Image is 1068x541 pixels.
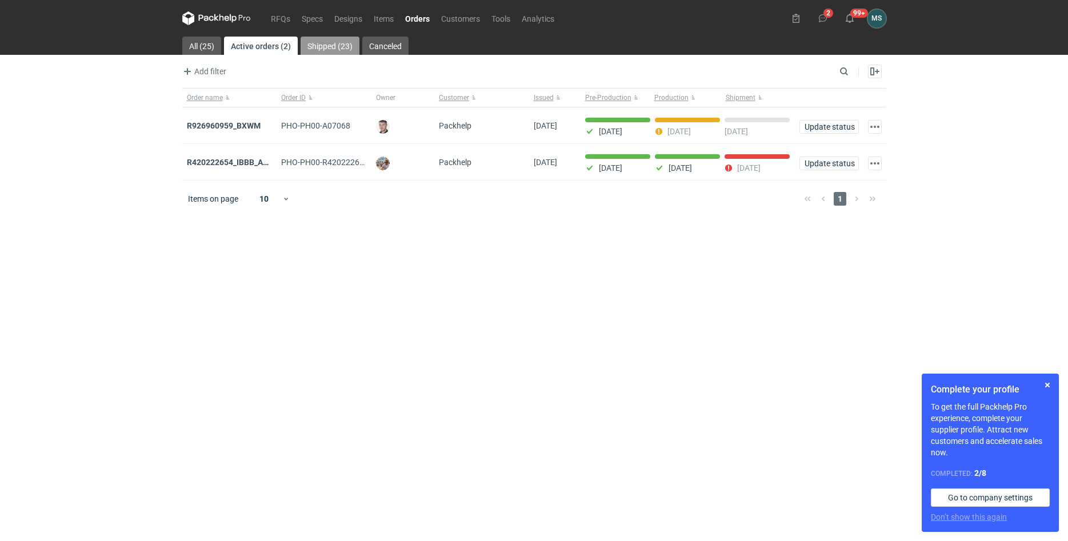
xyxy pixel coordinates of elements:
[805,123,854,131] span: Update status
[486,11,516,25] a: Tools
[224,37,298,55] a: Active orders (2)
[281,158,439,167] span: PHO-PH00-R420222654_IBBB_AADN_YYMX
[723,89,795,107] button: Shipment
[301,37,359,55] a: Shipped (23)
[296,11,329,25] a: Specs
[841,9,859,27] button: 99+
[581,89,652,107] button: Pre-Production
[799,120,859,134] button: Update status
[362,37,409,55] a: Canceled
[867,9,886,28] div: Michał Sokołowski
[246,191,283,207] div: 10
[931,467,1050,479] div: Completed:
[974,468,986,478] strong: 2 / 8
[188,193,238,205] span: Items on page
[931,511,1007,523] button: Don’t show this again
[187,158,305,167] a: R420222654_IBBB_AADN_YYMX
[182,11,251,25] svg: Packhelp Pro
[181,65,226,78] span: Add filter
[667,127,691,136] p: [DATE]
[187,121,261,130] a: R926960959_BXWM
[516,11,560,25] a: Analytics
[837,65,874,78] input: Search
[434,89,529,107] button: Customer
[868,157,882,170] button: Actions
[585,93,631,102] span: Pre-Production
[182,89,277,107] button: Order name
[737,163,761,173] p: [DATE]
[726,93,755,102] span: Shipment
[529,89,581,107] button: Issued
[814,9,832,27] button: 2
[439,121,471,130] span: Packhelp
[799,157,859,170] button: Update status
[654,93,689,102] span: Production
[834,192,846,206] span: 1
[805,159,854,167] span: Update status
[931,488,1050,507] a: Go to company settings
[376,157,390,170] img: Michał Palasek
[534,93,554,102] span: Issued
[931,383,1050,396] h1: Complete your profile
[182,37,221,55] a: All (25)
[725,127,748,136] p: [DATE]
[368,11,399,25] a: Items
[180,65,227,78] button: Add filter
[281,121,350,130] span: PHO-PH00-A07068
[399,11,435,25] a: Orders
[867,9,886,28] button: MS
[187,93,223,102] span: Order name
[435,11,486,25] a: Customers
[277,89,371,107] button: Order ID
[439,93,469,102] span: Customer
[1041,378,1054,392] button: Skip for now
[669,163,692,173] p: [DATE]
[439,158,471,167] span: Packhelp
[534,158,557,167] span: 29/07/2025
[281,93,306,102] span: Order ID
[265,11,296,25] a: RFQs
[376,93,395,102] span: Owner
[599,163,622,173] p: [DATE]
[931,401,1050,458] p: To get the full Packhelp Pro experience, complete your supplier profile. Attract new customers an...
[652,89,723,107] button: Production
[868,120,882,134] button: Actions
[376,120,390,134] img: Maciej Sikora
[534,121,557,130] span: 04/08/2025
[599,127,622,136] p: [DATE]
[329,11,368,25] a: Designs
